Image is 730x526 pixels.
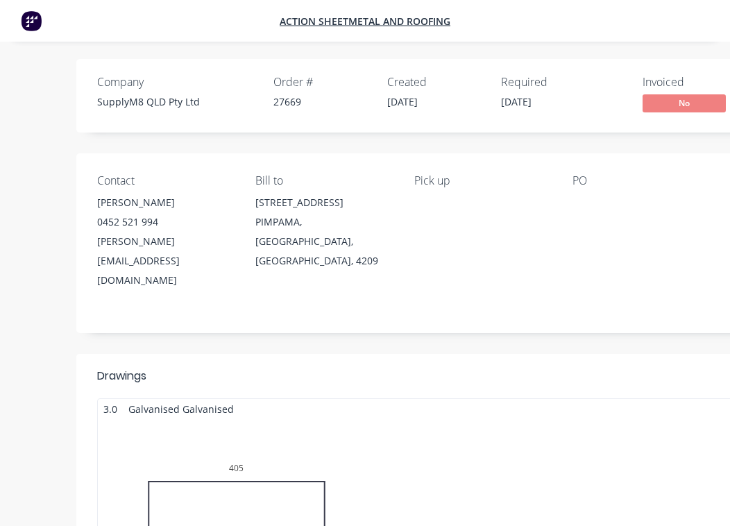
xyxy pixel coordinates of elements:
[255,174,391,187] div: Bill to
[273,76,371,89] div: Order #
[97,94,257,109] div: SupplyM8 QLD Pty Ltd
[273,94,371,109] div: 27669
[643,94,726,112] span: No
[414,174,550,187] div: Pick up
[21,10,42,31] img: Factory
[98,399,123,419] span: 3.0
[501,95,532,108] span: [DATE]
[97,368,146,384] div: Drawings
[97,193,233,290] div: [PERSON_NAME]0452 521 994[PERSON_NAME][EMAIL_ADDRESS][DOMAIN_NAME]
[387,76,484,89] div: Created
[123,399,239,419] span: Galvanised Galvanised
[97,193,233,212] div: [PERSON_NAME]
[255,212,391,271] div: PIMPAMA, [GEOGRAPHIC_DATA], [GEOGRAPHIC_DATA], 4209
[97,76,257,89] div: Company
[255,193,391,212] div: [STREET_ADDRESS]
[572,174,708,187] div: PO
[97,174,233,187] div: Contact
[255,193,391,271] div: [STREET_ADDRESS]PIMPAMA, [GEOGRAPHIC_DATA], [GEOGRAPHIC_DATA], 4209
[387,95,418,108] span: [DATE]
[280,15,450,28] a: Action Sheetmetal and Roofing
[97,212,233,232] div: 0452 521 994
[97,232,233,290] div: [PERSON_NAME][EMAIL_ADDRESS][DOMAIN_NAME]
[501,76,598,89] div: Required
